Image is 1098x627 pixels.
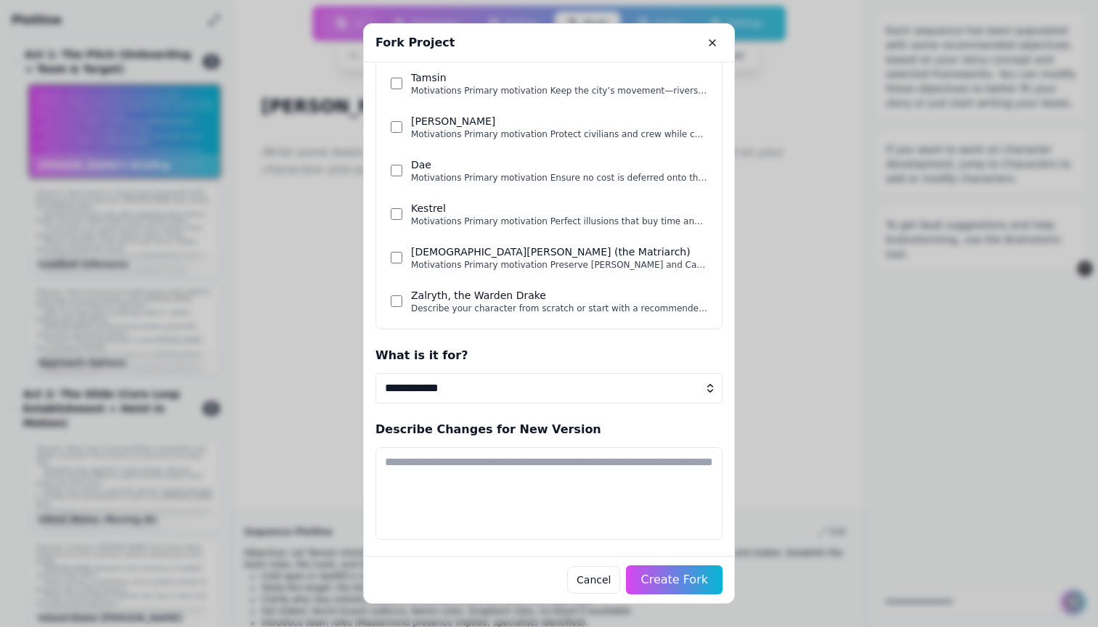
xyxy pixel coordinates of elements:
[411,201,707,216] div: Kestrel
[411,245,707,259] div: [DEMOGRAPHIC_DATA][PERSON_NAME] (the Matriarch)
[375,347,723,364] h4: What is it for?
[391,121,402,133] input: [PERSON_NAME]Motivations Primary motivation Protect civilians and crew while correcting the Guard’s
[411,288,707,303] div: Zalryth, the Warden Drake
[411,259,707,271] div: Motivations Primary motivation Preserve [PERSON_NAME] and Caelbrun authority without endless
[411,114,707,128] div: [PERSON_NAME]
[640,573,708,586] span: Create Fork
[411,157,707,172] div: Dae
[391,295,402,307] input: Zalryth, the Warden DrakeDescribe your character from scratch or start with a recommended outline...
[391,165,402,176] input: DaeMotivations Primary motivation Ensure no cost is deferred onto the unwilling; heal as
[391,208,402,220] input: KestrelMotivations Primary motivation Perfect illusions that buy time and misdirect threats.
[391,78,402,89] input: TamsinMotivations Primary motivation Keep the city’s movement—rivers, routes, and people—ali
[411,303,707,314] div: Describe your character from scratch or start with a recommended outline.DescriptionA gargantuan dra
[626,565,723,594] button: Create Fork
[375,34,455,52] h3: Fork Project
[702,33,723,53] button: Close
[411,70,707,85] div: Tamsin
[411,216,707,227] div: Motivations Primary motivation Perfect illusions that buy time and misdirect threats.
[375,421,723,438] h4: Describe Changes for New Version
[411,128,707,140] div: Motivations Primary motivation Protect civilians and crew while correcting the Guard’s
[411,85,707,97] div: Motivations Primary motivation Keep the city’s movement—rivers, routes, and people—ali
[391,252,402,263] input: [DEMOGRAPHIC_DATA][PERSON_NAME] (the Matriarch)Motivations Primary motivation Preserve [PERSON_NA...
[411,172,707,184] div: Motivations Primary motivation Ensure no cost is deferred onto the unwilling; heal as
[567,566,620,594] button: Cancel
